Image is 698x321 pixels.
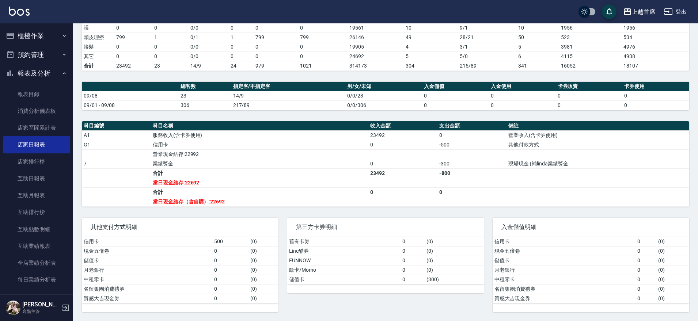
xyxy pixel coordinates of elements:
[82,33,114,42] td: 頭皮理療
[152,61,189,70] td: 23
[189,23,229,33] td: 0 / 0
[82,91,179,100] td: 09/08
[152,51,189,61] td: 0
[114,61,152,70] td: 23492
[82,159,151,168] td: 7
[401,237,425,247] td: 0
[82,275,212,284] td: 中租零卡
[656,256,689,265] td: ( 0 )
[249,275,278,284] td: ( 0 )
[368,121,437,131] th: 收入金額
[345,91,422,100] td: 0/0/23
[249,265,278,275] td: ( 0 )
[82,265,212,275] td: 月老銀行
[620,4,658,19] button: 上越首席
[9,7,30,16] img: Logo
[489,91,556,100] td: 0
[559,33,622,42] td: 523
[298,61,348,70] td: 1021
[632,7,655,16] div: 上越首席
[82,61,114,70] td: 合計
[458,51,516,61] td: 5 / 0
[368,187,437,197] td: 0
[516,23,559,33] td: 10
[82,23,114,33] td: 護
[82,284,212,294] td: 名留集團消費禮券
[231,100,346,110] td: 217/89
[82,140,151,149] td: G1
[348,51,403,61] td: 24692
[254,61,298,70] td: 979
[493,237,636,247] td: 信用卡
[212,246,249,256] td: 0
[152,33,189,42] td: 1
[656,265,689,275] td: ( 0 )
[345,100,422,110] td: 0/0/306
[287,246,401,256] td: Line酷券
[249,256,278,265] td: ( 0 )
[425,275,484,284] td: ( 300 )
[493,256,636,265] td: 儲值卡
[348,33,403,42] td: 26146
[493,246,636,256] td: 現金五倍卷
[254,42,298,51] td: 0
[298,23,348,33] td: 0
[229,33,254,42] td: 1
[404,23,458,33] td: 10
[151,168,368,178] td: 合計
[189,42,229,51] td: 0 / 0
[82,121,151,131] th: 科目編號
[507,130,689,140] td: 營業收入(含卡券使用)
[212,265,249,275] td: 0
[401,275,425,284] td: 0
[249,284,278,294] td: ( 0 )
[404,61,458,70] td: 304
[254,23,298,33] td: 0
[287,265,401,275] td: 歐卡/Momo
[559,51,622,61] td: 4115
[425,256,484,265] td: ( 0 )
[22,308,60,315] p: 高階主管
[656,237,689,247] td: ( 0 )
[82,121,689,207] table: a dense table
[82,42,114,51] td: 接髮
[458,42,516,51] td: 3 / 1
[91,223,270,231] span: 其他支付方式明細
[229,23,254,33] td: 0
[404,51,458,61] td: 5
[229,51,254,61] td: 0
[516,42,559,51] td: 5
[425,265,484,275] td: ( 0 )
[82,82,689,110] table: a dense table
[493,275,636,284] td: 中租零卡
[114,33,152,42] td: 799
[298,42,348,51] td: 0
[296,223,475,231] span: 第三方卡券明細
[622,33,689,42] td: 534
[114,51,152,61] td: 0
[3,26,70,45] button: 櫃檯作業
[3,221,70,238] a: 互助點數明細
[636,265,657,275] td: 0
[3,288,70,305] a: 營業統計分析表
[622,23,689,33] td: 1956
[249,294,278,303] td: ( 0 )
[231,82,346,91] th: 指定客/不指定客
[179,91,231,100] td: 23
[437,130,507,140] td: 0
[82,237,278,303] table: a dense table
[636,275,657,284] td: 0
[493,237,689,303] table: a dense table
[368,140,437,149] td: 0
[458,61,516,70] td: 215/89
[622,91,689,100] td: 0
[636,246,657,256] td: 0
[151,130,368,140] td: 服務收入(含卡券使用)
[656,294,689,303] td: ( 0 )
[404,33,458,42] td: 49
[287,256,401,265] td: FUNNOW
[348,61,403,70] td: 314173
[179,100,231,110] td: 306
[425,237,484,247] td: ( 0 )
[656,284,689,294] td: ( 0 )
